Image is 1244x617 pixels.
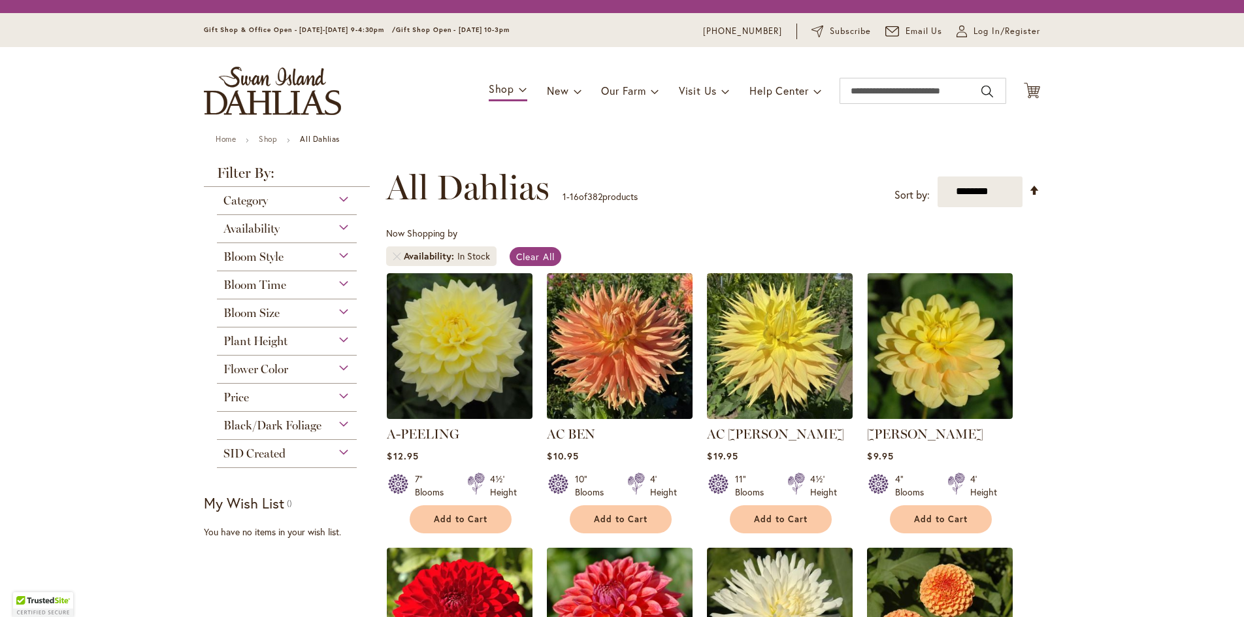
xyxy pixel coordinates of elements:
div: 4' Height [970,473,997,499]
img: AHOY MATEY [867,273,1013,419]
a: [PERSON_NAME] [867,426,983,442]
button: Add to Cart [890,505,992,533]
span: Log In/Register [974,25,1040,38]
span: $9.95 [867,450,893,462]
a: AC BEN [547,426,595,442]
div: 11" Blooms [735,473,772,499]
img: A-Peeling [387,273,532,419]
span: Clear All [516,250,555,263]
div: 4½' Height [810,473,837,499]
a: AC BEN [547,409,693,422]
a: Email Us [885,25,943,38]
div: You have no items in your wish list. [204,525,378,539]
a: Clear All [510,247,561,266]
a: A-PEELING [387,426,459,442]
div: TrustedSite Certified [13,592,73,617]
a: Remove Availability In Stock [393,252,401,260]
span: Shop [489,82,514,95]
label: Sort by: [894,183,930,207]
span: Flower Color [223,362,288,376]
span: Bloom Time [223,278,286,292]
strong: All Dahlias [300,134,340,144]
div: 10" Blooms [575,473,612,499]
a: A-Peeling [387,409,532,422]
span: Bloom Size [223,306,280,320]
a: AC Jeri [707,409,853,422]
span: Now Shopping by [386,227,457,239]
button: Add to Cart [570,505,672,533]
span: Subscribe [830,25,871,38]
span: SID Created [223,446,286,461]
span: 382 [587,190,602,203]
span: Our Farm [601,84,646,97]
a: Subscribe [811,25,871,38]
span: Black/Dark Foliage [223,418,321,433]
span: Email Us [906,25,943,38]
strong: My Wish List [204,493,284,512]
a: store logo [204,67,341,115]
span: 1 [563,190,566,203]
span: Plant Height [223,334,287,348]
span: Add to Cart [434,514,487,525]
a: Log In/Register [957,25,1040,38]
a: [PHONE_NUMBER] [703,25,782,38]
span: Gift Shop & Office Open - [DATE]-[DATE] 9-4:30pm / [204,25,396,34]
div: 4½' Height [490,473,517,499]
span: Add to Cart [914,514,968,525]
span: Add to Cart [754,514,808,525]
img: AC Jeri [707,273,853,419]
button: Add to Cart [410,505,512,533]
span: $10.95 [547,450,578,462]
span: Price [223,390,249,405]
span: New [547,84,568,97]
span: Help Center [749,84,809,97]
span: Availability [404,250,457,263]
div: 7" Blooms [415,473,451,499]
a: AHOY MATEY [867,409,1013,422]
a: AC [PERSON_NAME] [707,426,844,442]
strong: Filter By: [204,166,370,187]
span: Category [223,193,268,208]
span: Bloom Style [223,250,284,264]
button: Add to Cart [730,505,832,533]
button: Search [981,81,993,102]
span: $12.95 [387,450,418,462]
p: - of products [563,186,638,207]
a: Shop [259,134,277,144]
div: 4' Height [650,473,677,499]
div: In Stock [457,250,490,263]
span: Visit Us [679,84,717,97]
span: 16 [570,190,579,203]
span: Availability [223,222,280,236]
span: All Dahlias [386,168,549,207]
span: Gift Shop Open - [DATE] 10-3pm [396,25,510,34]
a: Home [216,134,236,144]
span: $19.95 [707,450,738,462]
div: 4" Blooms [895,473,932,499]
img: AC BEN [547,273,693,419]
span: Add to Cart [594,514,647,525]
